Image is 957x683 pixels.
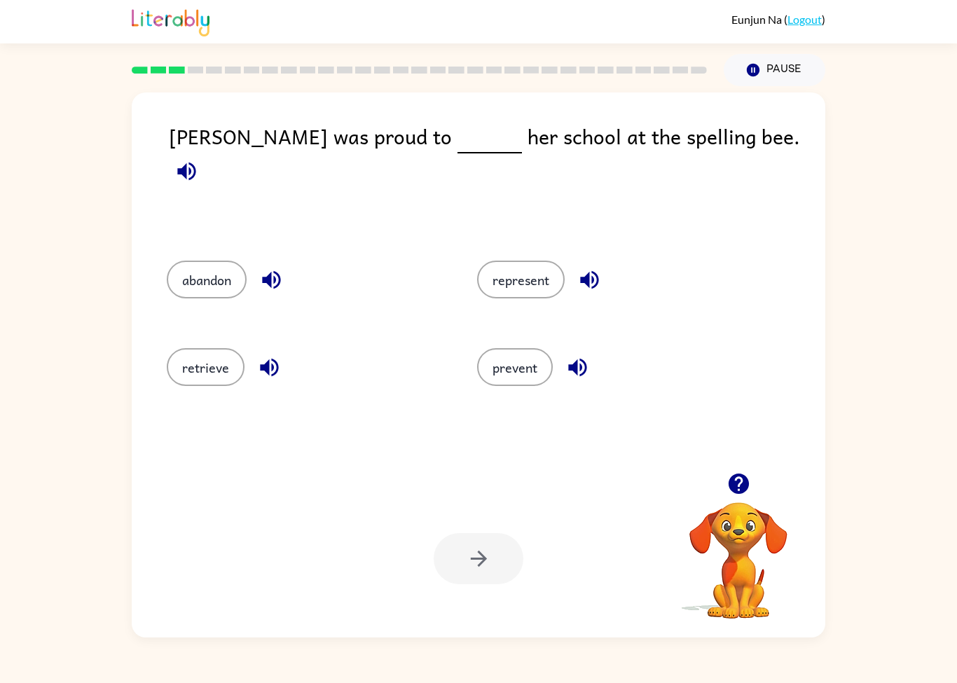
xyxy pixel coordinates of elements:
[731,13,825,26] div: ( )
[132,6,209,36] img: Literably
[731,13,784,26] span: Eunjun Na
[169,120,825,233] div: [PERSON_NAME] was proud to her school at the spelling bee.
[167,261,247,298] button: abandon
[787,13,822,26] a: Logout
[668,481,808,621] video: Your browser must support playing .mp4 files to use Literably. Please try using another browser.
[167,348,245,386] button: retrieve
[477,261,565,298] button: represent
[477,348,553,386] button: prevent
[724,54,825,86] button: Pause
